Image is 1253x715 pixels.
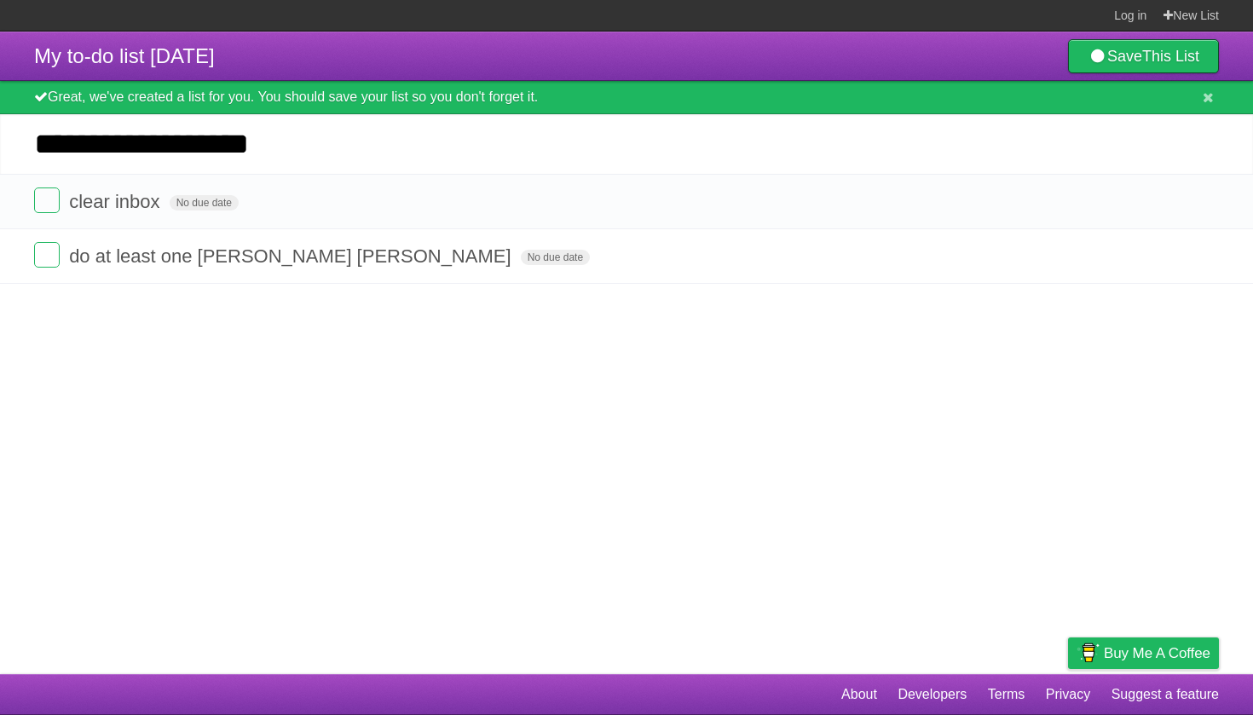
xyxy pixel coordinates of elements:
[69,245,515,267] span: do at least one [PERSON_NAME] [PERSON_NAME]
[1068,637,1219,669] a: Buy me a coffee
[34,187,60,213] label: Done
[898,678,967,711] a: Developers
[1112,678,1219,711] a: Suggest a feature
[69,191,164,212] span: clear inbox
[34,242,60,268] label: Done
[1077,638,1100,667] img: Buy me a coffee
[1142,48,1199,65] b: This List
[1046,678,1090,711] a: Privacy
[521,250,590,265] span: No due date
[34,44,215,67] span: My to-do list [DATE]
[841,678,877,711] a: About
[1104,638,1210,668] span: Buy me a coffee
[170,195,239,210] span: No due date
[1068,39,1219,73] a: SaveThis List
[988,678,1025,711] a: Terms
